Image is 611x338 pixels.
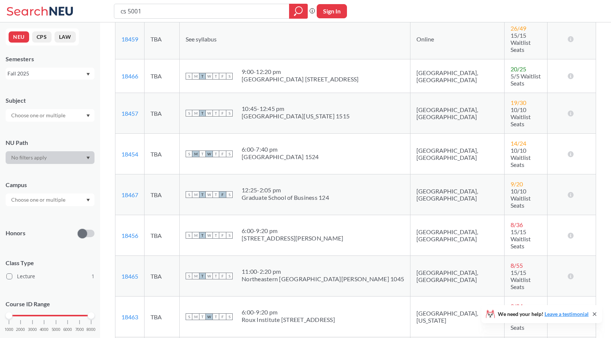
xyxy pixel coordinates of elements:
[226,191,233,198] span: S
[242,268,404,275] div: 11:00 - 2:20 pm
[226,73,233,80] span: S
[410,215,505,256] td: [GEOGRAPHIC_DATA], [GEOGRAPHIC_DATA]
[55,31,76,43] button: LAW
[121,191,138,198] a: 18467
[145,19,180,59] td: TBA
[6,229,25,238] p: Honors
[511,269,531,290] span: 15/15 Waitlist Seats
[120,5,284,18] input: Class, professor, course number, "phrase"
[511,187,531,209] span: 10/10 Waitlist Seats
[52,328,61,332] span: 5000
[145,134,180,174] td: TBA
[121,232,138,239] a: 18456
[410,59,505,93] td: [GEOGRAPHIC_DATA], [GEOGRAPHIC_DATA]
[186,232,192,239] span: S
[16,328,25,332] span: 2000
[192,273,199,279] span: M
[28,328,37,332] span: 3000
[7,195,70,204] input: Choose one or multiple
[410,256,505,297] td: [GEOGRAPHIC_DATA], [GEOGRAPHIC_DATA]
[86,114,90,117] svg: Dropdown arrow
[511,228,531,249] span: 15/15 Waitlist Seats
[206,232,213,239] span: W
[213,151,219,157] span: T
[242,153,319,161] div: [GEOGRAPHIC_DATA] 1524
[242,146,319,153] div: 6:00 - 7:40 pm
[226,232,233,239] span: S
[410,134,505,174] td: [GEOGRAPHIC_DATA], [GEOGRAPHIC_DATA]
[145,59,180,93] td: TBA
[186,73,192,80] span: S
[213,73,219,80] span: T
[511,72,541,87] span: 5/5 Waitlist Seats
[6,55,94,63] div: Semesters
[213,191,219,198] span: T
[317,4,347,18] button: Sign In
[32,31,52,43] button: CPS
[498,311,589,317] span: We need your help!
[226,110,233,117] span: S
[206,151,213,157] span: W
[242,194,329,201] div: Graduate School of Business 124
[242,112,350,120] div: [GEOGRAPHIC_DATA][US_STATE] 1515
[86,199,90,202] svg: Dropdown arrow
[410,174,505,215] td: [GEOGRAPHIC_DATA], [GEOGRAPHIC_DATA]
[63,328,72,332] span: 6000
[219,273,226,279] span: F
[86,156,90,159] svg: Dropdown arrow
[213,232,219,239] span: T
[186,110,192,117] span: S
[199,73,206,80] span: T
[206,273,213,279] span: W
[6,259,94,267] span: Class Type
[199,110,206,117] span: T
[192,191,199,198] span: M
[6,151,94,164] div: Dropdown arrow
[145,297,180,337] td: TBA
[186,151,192,157] span: S
[219,232,226,239] span: F
[121,35,138,43] a: 18459
[199,273,206,279] span: T
[186,191,192,198] span: S
[6,96,94,105] div: Subject
[242,75,359,83] div: [GEOGRAPHIC_DATA] [STREET_ADDRESS]
[75,328,84,332] span: 7000
[511,106,531,127] span: 10/10 Waitlist Seats
[206,191,213,198] span: W
[219,191,226,198] span: F
[545,311,589,317] a: Leave a testimonial
[226,313,233,320] span: S
[226,273,233,279] span: S
[192,73,199,80] span: M
[186,35,217,43] span: See syllabus
[219,110,226,117] span: F
[242,235,343,242] div: [STREET_ADDRESS][PERSON_NAME]
[410,93,505,134] td: [GEOGRAPHIC_DATA], [GEOGRAPHIC_DATA]
[145,215,180,256] td: TBA
[242,68,359,75] div: 9:00 - 12:20 pm
[511,303,523,310] span: 3 / 24
[121,273,138,280] a: 18465
[511,65,526,72] span: 20 / 25
[226,151,233,157] span: S
[4,328,13,332] span: 1000
[199,313,206,320] span: T
[206,73,213,80] span: W
[192,232,199,239] span: M
[206,313,213,320] span: W
[213,110,219,117] span: T
[289,4,308,19] div: magnifying glass
[511,25,526,32] span: 26 / 49
[6,109,94,122] div: Dropdown arrow
[199,151,206,157] span: T
[511,140,526,147] span: 14 / 24
[145,256,180,297] td: TBA
[219,151,226,157] span: F
[40,328,49,332] span: 4000
[121,151,138,158] a: 18454
[186,313,192,320] span: S
[511,147,531,168] span: 10/10 Waitlist Seats
[410,297,505,337] td: [GEOGRAPHIC_DATA], [US_STATE]
[6,181,94,189] div: Campus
